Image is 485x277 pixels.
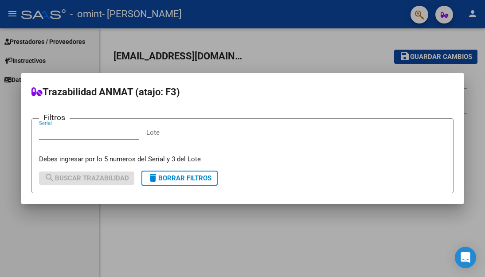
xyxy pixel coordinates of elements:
[44,174,129,182] span: Buscar Trazabilidad
[39,154,446,164] p: Debes ingresar por lo 5 numeros del Serial y 3 del Lote
[39,112,70,123] h3: Filtros
[44,172,55,183] mat-icon: search
[31,84,454,101] h2: Trazabilidad ANMAT (atajo: F3)
[455,247,476,268] div: Open Intercom Messenger
[148,172,158,183] mat-icon: delete
[148,174,211,182] span: Borrar Filtros
[39,172,134,185] button: Buscar Trazabilidad
[141,171,218,186] button: Borrar Filtros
